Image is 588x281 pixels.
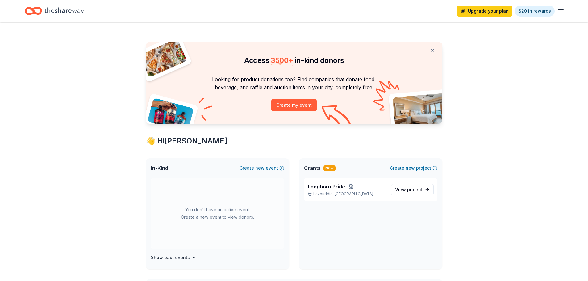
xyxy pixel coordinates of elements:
h4: Show past events [151,254,190,261]
button: Create my event [271,99,317,111]
span: Grants [304,164,321,172]
span: In-Kind [151,164,168,172]
a: Home [25,4,84,18]
a: Upgrade your plan [457,6,512,17]
a: View project [391,184,434,195]
span: 3500 + [271,56,293,65]
button: Createnewproject [390,164,437,172]
img: Pizza [139,38,187,78]
button: Createnewevent [240,164,284,172]
span: new [406,164,415,172]
a: $20 in rewards [515,6,555,17]
p: Lazbuddie, [GEOGRAPHIC_DATA] [308,192,386,196]
span: new [255,164,265,172]
div: 👋 Hi [PERSON_NAME] [146,136,442,146]
img: Curvy arrow [322,105,352,128]
button: Show past events [151,254,197,261]
span: Longhorn Pride [308,183,345,190]
div: You don't have an active event. Create a new event to view donors. [151,178,284,249]
span: project [407,187,422,192]
div: New [323,165,336,171]
span: View [395,186,422,193]
p: Looking for product donations too? Find companies that donate food, beverage, and raffle and auct... [153,75,435,92]
span: Access in-kind donors [244,56,344,65]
